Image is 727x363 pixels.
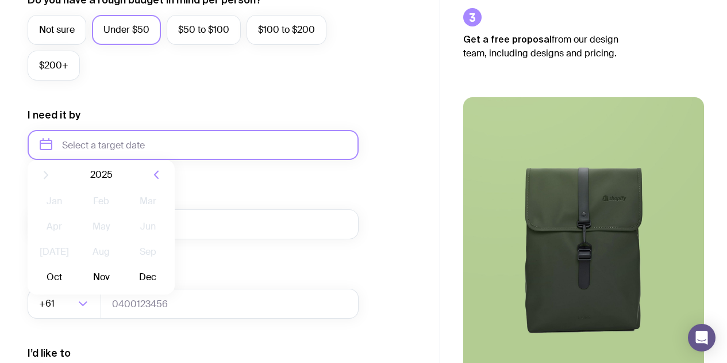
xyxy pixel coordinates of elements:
button: Jun [127,215,169,238]
label: $100 to $200 [247,15,326,45]
button: Nov [80,266,122,289]
button: Feb [80,190,122,213]
label: I need it by [28,108,80,122]
div: Open Intercom Messenger [688,324,716,351]
input: Select a target date [28,130,359,160]
button: Jan [33,190,75,213]
label: Under $50 [92,15,161,45]
span: +61 [39,289,57,319]
button: Sep [127,240,169,263]
label: $200+ [28,51,80,81]
button: Apr [33,215,75,238]
label: Not sure [28,15,86,45]
strong: Get a free proposal [463,34,552,44]
span: 2025 [90,168,113,182]
button: Dec [127,266,169,289]
button: [DATE] [33,240,75,263]
p: from our design team, including designs and pricing. [463,32,636,60]
button: Oct [33,266,75,289]
button: Mar [127,190,169,213]
label: $50 to $100 [167,15,241,45]
button: Aug [80,240,122,263]
input: you@email.com [28,209,359,239]
label: I’d like to [28,346,71,360]
input: Search for option [57,289,75,319]
input: 0400123456 [101,289,359,319]
div: Search for option [28,289,101,319]
button: May [80,215,122,238]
